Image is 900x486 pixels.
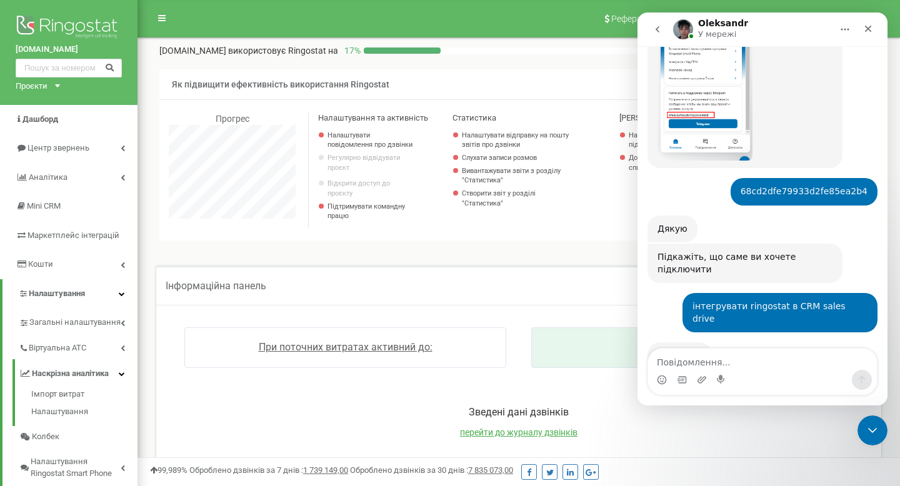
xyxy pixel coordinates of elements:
[637,12,887,405] iframe: Intercom live chat
[629,153,714,172] a: Додати IP адресу до списку блокування
[469,406,569,418] span: Зведені дані дзвінків
[318,113,428,122] span: Налаштування та активність
[629,131,714,150] a: Налаштувати динамічну підміну
[27,231,119,240] span: Маркетплейс інтеграцій
[32,368,109,380] span: Наскрізна аналітика
[462,189,570,208] a: Створити звіт у розділі "Статистика"
[16,12,122,44] img: Ringostat logo
[189,465,348,475] span: Оброблено дзвінків за 7 днів :
[259,341,432,353] a: При поточних витратах активний до:
[29,317,121,329] span: Загальні налаштування
[159,44,338,57] p: [DOMAIN_NAME]
[2,279,137,309] a: Налаштування
[452,113,496,122] span: Статистика
[327,202,412,221] p: Підтримувати командну працю
[216,114,249,124] span: Прогрес
[29,342,86,354] span: Віртуальна АТС
[611,14,704,24] span: Реферальна програма
[27,201,61,211] span: Mini CRM
[166,280,266,292] span: Інформаційна панель
[19,308,137,334] a: Загальні налаштування
[16,44,122,56] a: [DOMAIN_NAME]
[338,44,364,57] p: 17 %
[150,465,187,475] span: 99,989%
[29,289,85,298] span: Налаштування
[29,172,67,182] span: Аналiтика
[31,456,121,479] span: Налаштування Ringostat Smart Phone
[462,166,570,186] a: Вивантажувати звіти з розділу "Статистика"
[327,153,412,172] p: Регулярно відвідувати проєкт
[303,465,348,475] u: 1 739 149,00
[172,79,389,89] span: Як підвищити ефективність використання Ringostat
[228,46,338,56] span: використовує Ringostat на
[27,143,89,152] span: Центр звернень
[31,389,137,404] a: Імпорт витрат
[19,334,137,359] a: Віртуальна АТС
[28,259,53,269] span: Кошти
[16,81,47,92] div: Проєкти
[19,426,137,448] a: Колбек
[462,153,570,163] a: Слухати записи розмов
[857,415,887,445] iframe: Intercom live chat
[32,431,59,443] span: Колбек
[19,447,137,484] a: Налаштування Ringostat Smart Phone
[16,59,122,77] input: Пошук за номером
[460,427,577,437] a: перейти до журналу дзвінків
[468,465,513,475] u: 7 835 073,00
[19,359,137,385] a: Наскрізна аналітика
[31,403,137,418] a: Налаштування
[327,131,412,150] a: Налаштувати повідомлення про дзвінки
[350,465,513,475] span: Оброблено дзвінків за 30 днів :
[327,179,412,198] a: Відкрити доступ до проєкту
[619,113,679,122] span: [PERSON_NAME]
[22,114,58,124] span: Дашборд
[462,131,570,150] a: Налаштувати відправку на пошту звітів про дзвінки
